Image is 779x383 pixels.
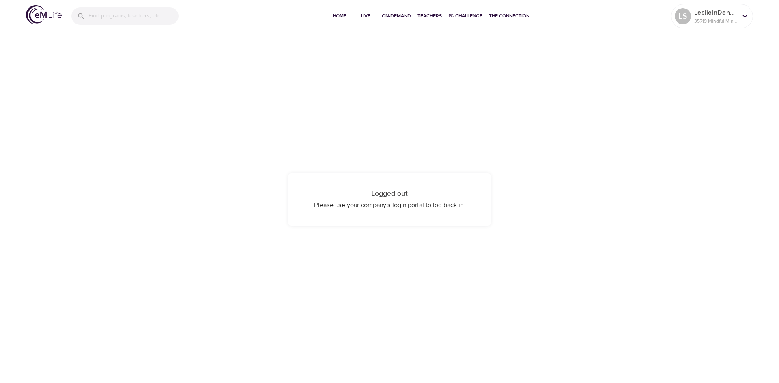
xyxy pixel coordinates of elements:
[448,12,482,20] span: 1% Challenge
[382,12,411,20] span: On-Demand
[330,12,349,20] span: Home
[356,12,375,20] span: Live
[675,8,691,24] div: LS
[304,189,475,198] h4: Logged out
[694,17,737,25] p: 35719 Mindful Minutes
[694,8,737,17] p: LeslieInDenver
[417,12,442,20] span: Teachers
[314,201,465,209] span: Please use your company's login portal to log back in.
[489,12,529,20] span: The Connection
[88,7,179,25] input: Find programs, teachers, etc...
[26,5,62,24] img: logo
